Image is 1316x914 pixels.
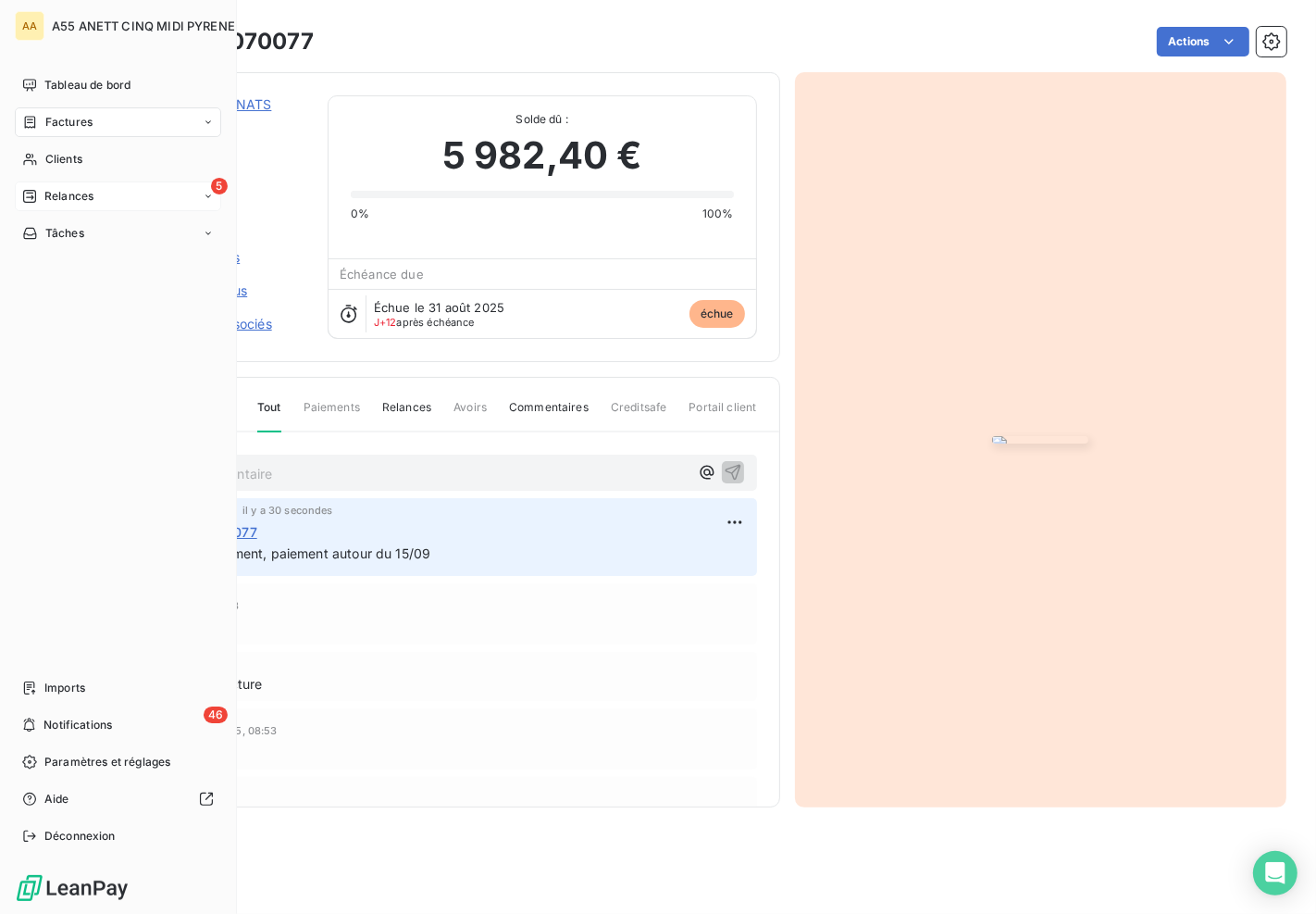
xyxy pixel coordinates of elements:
[123,545,430,561] span: en cours de traitement, paiement autour du 15/09
[44,680,85,696] span: Imports
[204,707,228,723] span: 46
[702,206,734,222] span: 100%
[382,399,431,431] span: Relances
[611,399,667,431] span: Creditsafe
[173,25,314,58] h3: 5525070077
[509,399,589,431] span: Commentaires
[442,128,642,183] span: 5 982,40 €
[44,77,130,94] span: Tableau de bord
[211,178,228,194] span: 5
[45,114,93,131] span: Factures
[340,267,424,282] span: Échéance due
[44,754,170,770] span: Paramètres et réglages
[44,828,116,845] span: Déconnexion
[44,791,69,808] span: Aide
[1157,27,1249,56] button: Actions
[351,111,734,128] span: Solde dû :
[304,399,360,431] span: Paiements
[1253,851,1297,895] div: Open Intercom Messenger
[453,399,487,431] span: Avoirs
[242,505,333,516] span: il y a 30 secondes
[45,225,84,242] span: Tâches
[992,436,1088,444] img: invoice_thumbnail
[374,317,475,328] span: après échéance
[689,399,756,431] span: Portail client
[45,151,82,168] span: Clients
[43,717,112,733] span: Notifications
[374,316,397,329] span: J+12
[52,19,250,33] span: A55 ANETT CINQ MIDI PYRENEES
[689,300,745,328] span: échue
[15,873,130,903] img: Logo LeanPay
[351,206,369,222] span: 0%
[257,399,281,432] span: Tout
[374,300,504,315] span: Échue le 31 août 2025
[44,188,93,205] span: Relances
[15,11,44,41] div: AA
[15,784,221,814] a: Aide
